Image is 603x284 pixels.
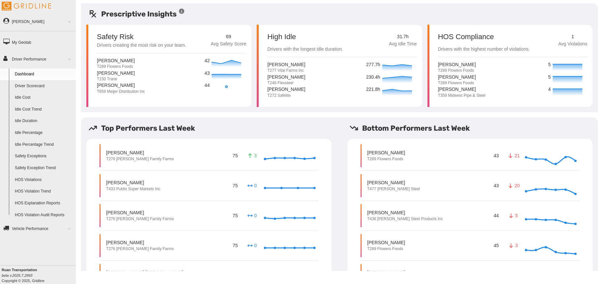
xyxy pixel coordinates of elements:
[367,186,420,192] p: T477 [PERSON_NAME] Steel
[367,209,443,216] p: [PERSON_NAME]
[12,104,76,116] a: Idle Cost Trend
[246,212,257,219] p: 0
[367,239,405,246] p: [PERSON_NAME]
[548,74,551,81] p: 5
[231,211,239,220] p: 75
[12,150,76,162] a: Safety Exceptions
[367,216,443,222] p: T436 [PERSON_NAME] Steel Products Inc
[231,181,239,190] p: 75
[438,46,530,53] p: Drivers with the highest number of violations.
[438,93,485,98] p: T359 Midwest Pipe & Steel
[492,151,500,160] p: 43
[438,61,476,68] p: [PERSON_NAME]
[366,61,381,68] p: 277.7h
[12,92,76,104] a: Idle Cost
[205,82,210,89] p: 44
[389,33,417,40] p: 31.7h
[246,182,257,189] p: 0
[367,149,405,156] p: [PERSON_NAME]
[12,162,76,174] a: Safety Exception Trend
[97,76,135,82] p: T150 Trane
[367,156,405,162] p: T289 Flowers Foods
[367,269,405,276] p: [PERSON_NAME]
[246,152,257,159] p: 3
[12,127,76,139] a: Idle Percentage
[267,33,343,40] p: High Idle
[205,70,210,77] p: 43
[507,182,518,189] p: 20
[211,33,246,40] p: 69
[106,149,174,156] p: [PERSON_NAME]
[367,246,405,252] p: T289 Flowers Foods
[12,80,76,92] a: Driver Scorecard
[231,241,239,250] p: 75
[97,57,135,64] p: [PERSON_NAME]
[558,40,587,48] p: Avg Violations
[507,212,518,219] p: 5
[12,68,76,80] a: Dashboard
[205,57,210,65] p: 42
[97,70,135,76] p: [PERSON_NAME]
[267,61,305,68] p: [PERSON_NAME]
[211,40,246,48] p: Avg Safety Score
[438,68,476,73] p: T289 Flowers Foods
[438,74,476,80] p: [PERSON_NAME]
[106,216,174,222] p: T276 [PERSON_NAME] Family Farms
[106,269,183,276] p: [PERSON_NAME] [PERSON_NAME]
[106,239,174,246] p: [PERSON_NAME]
[267,68,305,73] p: T277 Vital Farms Inc
[106,156,174,162] p: T276 [PERSON_NAME] Family Farms
[97,64,135,69] p: T289 Flowers Foods
[12,209,76,221] a: HOS Violation Audit Reports
[548,86,551,93] p: 4
[246,242,257,249] p: 0
[97,82,145,89] p: [PERSON_NAME]
[267,93,305,98] p: T272 Safelite
[438,33,530,40] p: HOS Compliance
[507,152,518,159] p: 21
[97,42,186,49] p: Drivers creating the most risk on your team.
[88,9,185,19] h5: Prescriptive Insights
[267,80,305,86] p: T246 Flexsteel
[548,61,551,68] p: 5
[12,186,76,197] a: HOS Violation Trend
[492,211,500,220] p: 44
[267,46,343,53] p: Drivers with the longest idle duration.
[106,246,174,252] p: T276 [PERSON_NAME] Family Farms
[267,74,305,80] p: [PERSON_NAME]
[106,179,160,186] p: [PERSON_NAME]
[106,209,174,216] p: [PERSON_NAME]
[2,268,37,272] b: Ruan Transportation
[12,197,76,209] a: HOS Explanation Reports
[12,139,76,151] a: Idle Percentage Trend
[231,151,239,160] p: 75
[2,2,51,11] img: Gridline
[366,86,381,93] p: 221.8h
[366,74,381,81] p: 230.4h
[2,273,32,277] i: beta v.2025.7.2993
[558,33,587,40] p: 1
[507,242,518,249] p: 3
[88,123,337,134] h5: Top Performers Last Week
[438,80,476,86] p: T289 Flowers Foods
[367,179,420,186] p: [PERSON_NAME]
[438,86,485,92] p: [PERSON_NAME]
[267,86,305,92] p: [PERSON_NAME]
[106,186,160,192] p: T433 Publix Super Markets Inc
[12,174,76,186] a: HOS Violations
[97,89,145,94] p: T659 Meijer Distribution Inc
[12,115,76,127] a: Idle Duration
[389,40,417,48] p: Avg Idle Time
[492,241,500,250] p: 45
[349,123,598,134] h5: Bottom Performers Last Week
[97,33,133,40] p: Safety Risk
[2,267,76,283] div: Copyright © 2025, Gridline
[492,181,500,190] p: 43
